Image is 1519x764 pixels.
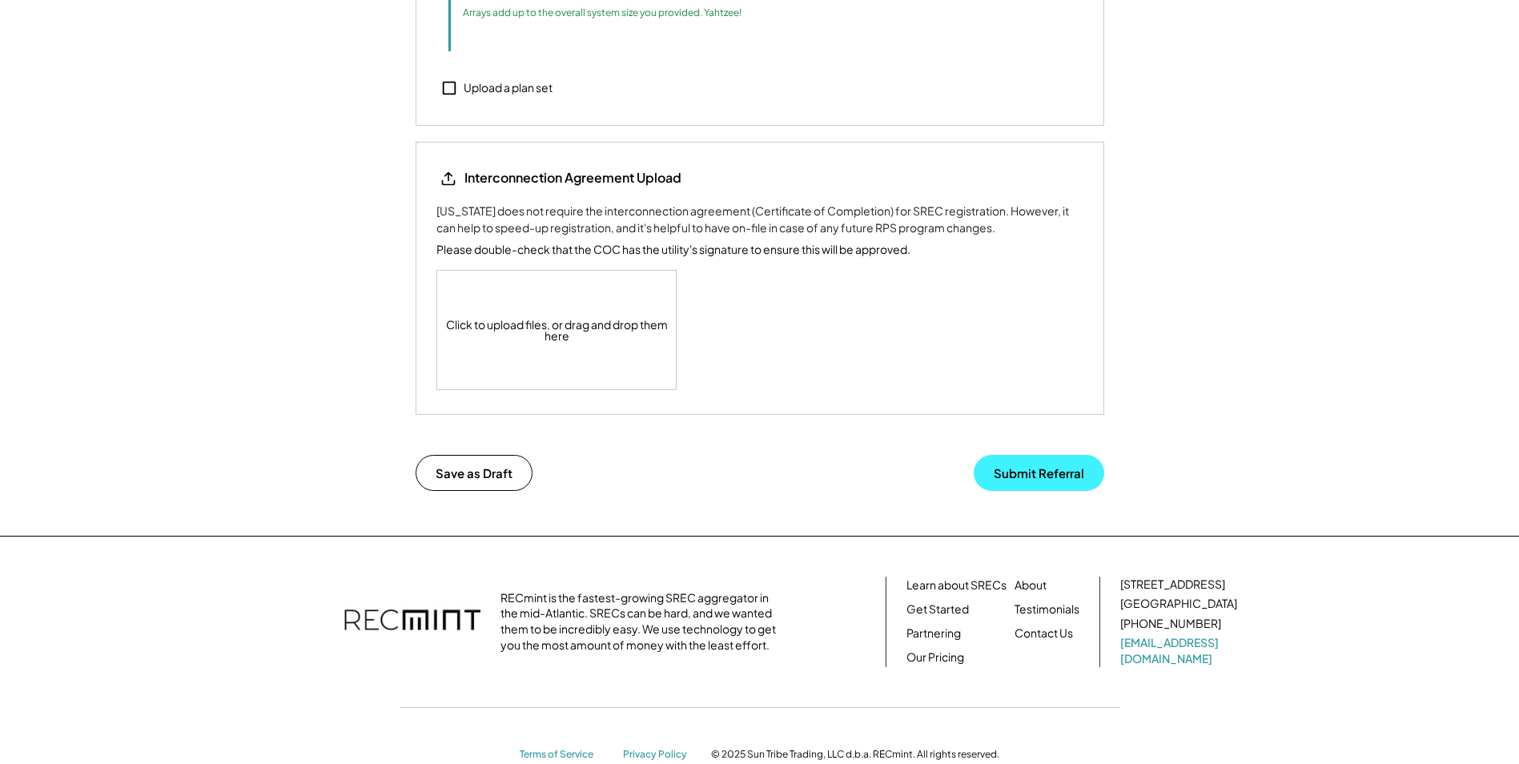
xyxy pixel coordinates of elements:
[1015,625,1073,641] a: Contact Us
[464,169,681,187] div: Interconnection Agreement Upload
[1015,601,1079,617] a: Testimonials
[463,6,741,19] div: Arrays add up to the overall system size you provided. Yahtzee!
[464,80,553,96] div: Upload a plan set
[1120,577,1225,593] div: [STREET_ADDRESS]
[416,455,532,491] button: Save as Draft
[906,601,969,617] a: Get Started
[520,748,608,762] a: Terms of Service
[1015,577,1047,593] a: About
[974,455,1104,491] button: Submit Referral
[906,577,1007,593] a: Learn about SRECs
[436,203,1083,236] div: [US_STATE] does not require the interconnection agreement (Certificate of Completion) for SREC re...
[437,271,677,389] div: Click to upload files, or drag and drop them here
[436,241,910,258] div: Please double-check that the COC has the utility's signature to ensure this will be approved.
[906,649,964,665] a: Our Pricing
[1120,635,1240,666] a: [EMAIL_ADDRESS][DOMAIN_NAME]
[623,748,695,762] a: Privacy Policy
[1120,596,1237,612] div: [GEOGRAPHIC_DATA]
[711,748,999,761] div: © 2025 Sun Tribe Trading, LLC d.b.a. RECmint. All rights reserved.
[1120,616,1221,632] div: [PHONE_NUMBER]
[500,590,785,653] div: RECmint is the fastest-growing SREC aggregator in the mid-Atlantic. SRECs can be hard, and we wan...
[344,593,480,649] img: recmint-logotype%403x.png
[906,625,961,641] a: Partnering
